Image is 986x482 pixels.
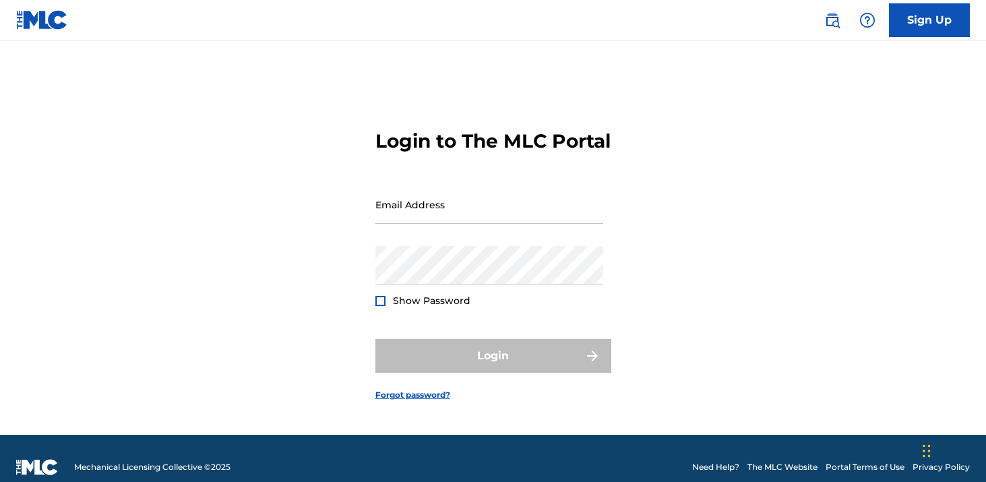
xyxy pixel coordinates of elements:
[74,461,230,473] span: Mechanical Licensing Collective © 2025
[859,12,875,28] img: help
[375,389,450,401] a: Forgot password?
[854,7,881,34] div: Help
[913,461,970,473] a: Privacy Policy
[16,459,58,475] img: logo
[824,12,840,28] img: search
[692,461,739,473] a: Need Help?
[826,461,904,473] a: Portal Terms of Use
[16,10,68,30] img: MLC Logo
[375,129,611,153] h3: Login to The MLC Portal
[889,3,970,37] a: Sign Up
[919,417,986,482] iframe: Chat Widget
[747,461,818,473] a: The MLC Website
[819,7,846,34] a: Public Search
[393,295,470,307] span: Show Password
[923,431,931,471] div: Drag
